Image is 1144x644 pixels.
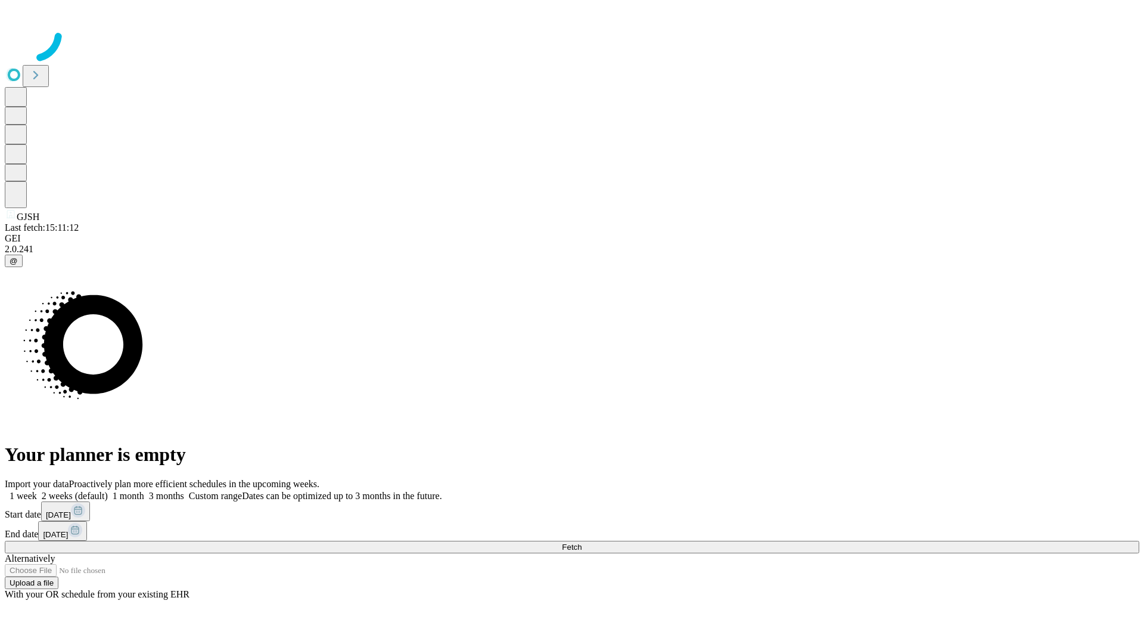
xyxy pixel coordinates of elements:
[5,589,189,599] span: With your OR schedule from your existing EHR
[189,491,242,501] span: Custom range
[5,521,1139,541] div: End date
[5,244,1139,255] div: 2.0.241
[5,479,69,489] span: Import your data
[10,491,37,501] span: 1 week
[562,543,582,552] span: Fetch
[5,255,23,267] button: @
[43,530,68,539] span: [DATE]
[5,553,55,563] span: Alternatively
[17,212,39,222] span: GJSH
[242,491,442,501] span: Dates can be optimized up to 3 months in the future.
[69,479,319,489] span: Proactively plan more efficient schedules in the upcoming weeks.
[41,501,90,521] button: [DATE]
[42,491,108,501] span: 2 weeks (default)
[46,510,71,519] span: [DATE]
[5,222,79,233] span: Last fetch: 15:11:12
[113,491,144,501] span: 1 month
[38,521,87,541] button: [DATE]
[5,233,1139,244] div: GEI
[5,577,58,589] button: Upload a file
[10,256,18,265] span: @
[5,444,1139,466] h1: Your planner is empty
[5,501,1139,521] div: Start date
[149,491,184,501] span: 3 months
[5,541,1139,553] button: Fetch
